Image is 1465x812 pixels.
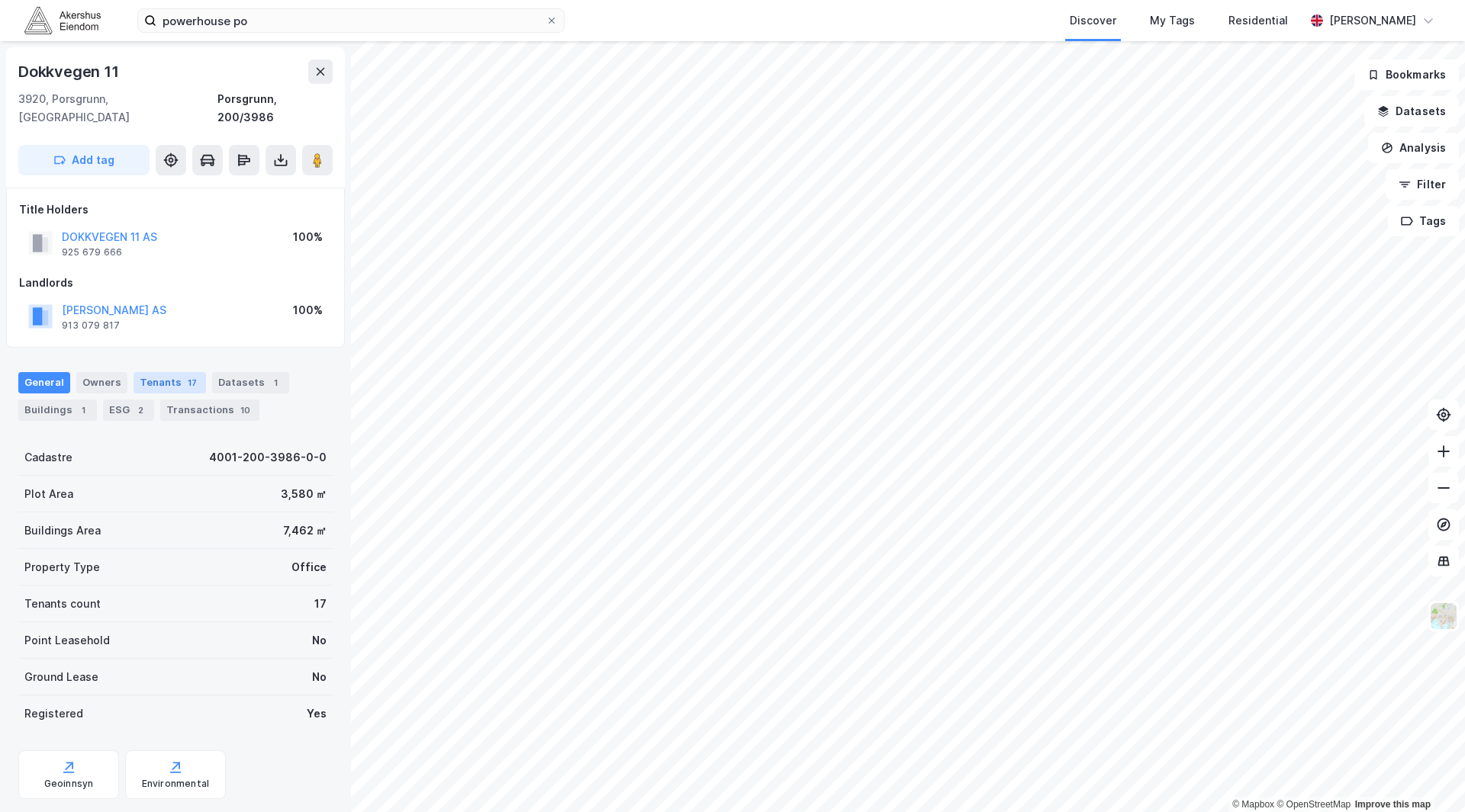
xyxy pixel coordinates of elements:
[44,778,94,790] div: Geoinnsyn
[156,9,546,32] input: Search by address, cadastre, landlords, tenants or people
[1368,133,1459,163] button: Analysis
[281,485,327,503] div: 3,580 ㎡
[1388,206,1459,236] button: Tags
[217,90,333,127] div: Porsgrunn, 200/3986
[237,403,253,418] div: 10
[24,7,101,34] img: akershus-eiendom-logo.9091f326c980b4bce74ccdd9f866810c.svg
[18,372,70,393] div: General
[19,201,332,219] div: Title Holders
[291,558,327,576] div: Office
[24,522,101,540] div: Buildings Area
[160,400,259,421] div: Transactions
[24,704,83,723] div: Registered
[103,400,154,421] div: ESG
[185,375,200,390] div: 17
[1150,11,1195,30] div: My Tags
[312,631,327,650] div: No
[1329,11,1416,30] div: [PERSON_NAME]
[1364,96,1459,127] button: Datasets
[1429,602,1458,631] img: Z
[1389,739,1465,812] div: Kontrollprogram for chat
[18,400,97,421] div: Buildings
[24,485,73,503] div: Plot Area
[133,403,148,418] div: 2
[209,448,327,467] div: 4001-200-3986-0-0
[76,403,91,418] div: 1
[18,145,150,175] button: Add tag
[24,631,110,650] div: Point Leasehold
[76,372,127,393] div: Owners
[293,301,323,319] div: 100%
[1070,11,1116,30] div: Discover
[18,59,122,84] div: Dokkvegen 11
[1277,799,1351,810] a: OpenStreetMap
[268,375,283,390] div: 1
[24,595,101,613] div: Tenants count
[1389,739,1465,812] iframe: Chat Widget
[134,372,206,393] div: Tenants
[312,668,327,686] div: No
[24,448,72,467] div: Cadastre
[212,372,289,393] div: Datasets
[24,668,98,686] div: Ground Lease
[1354,59,1459,90] button: Bookmarks
[1232,799,1274,810] a: Mapbox
[142,778,210,790] div: Environmental
[307,704,327,723] div: Yes
[1228,11,1288,30] div: Residential
[293,228,323,246] div: 100%
[1355,799,1431,810] a: Improve this map
[62,246,122,258] div: 925 679 666
[18,90,217,127] div: 3920, Porsgrunn, [GEOGRAPHIC_DATA]
[1386,169,1459,200] button: Filter
[283,522,327,540] div: 7,462 ㎡
[24,558,100,576] div: Property Type
[62,319,120,332] div: 913 079 817
[19,274,332,292] div: Landlords
[314,595,327,613] div: 17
